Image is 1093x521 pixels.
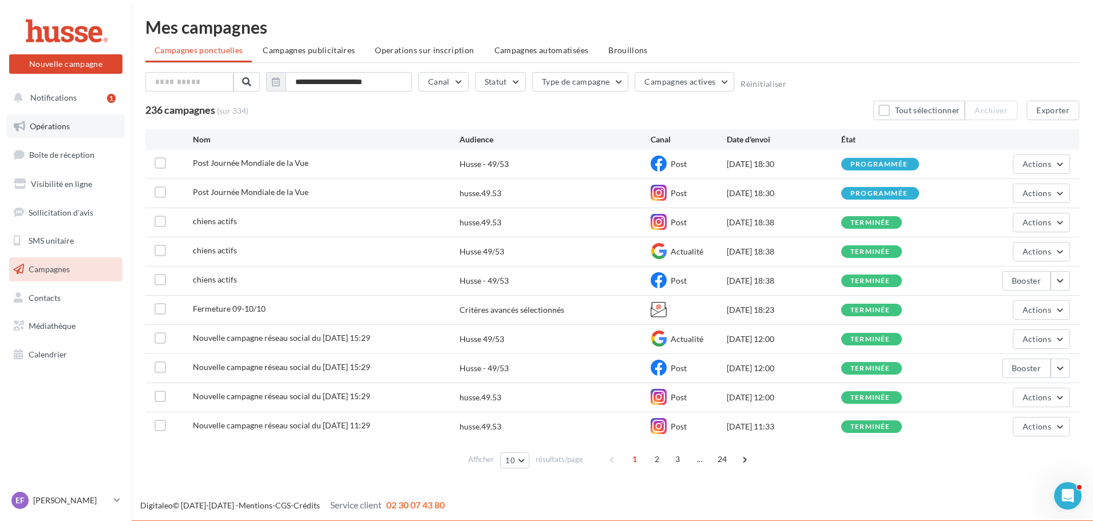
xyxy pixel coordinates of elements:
[727,392,841,403] div: [DATE] 12:00
[965,101,1017,120] button: Archiver
[727,158,841,170] div: [DATE] 18:30
[671,363,687,373] span: Post
[850,190,908,197] div: programmée
[193,275,237,284] span: chiens actifs
[30,121,70,131] span: Opérations
[217,105,248,117] span: (sur 334)
[468,454,494,465] span: Afficher
[671,276,687,285] span: Post
[193,391,370,401] span: Nouvelle campagne réseau social du 03-10-2025 15:29
[460,188,501,199] div: husse.49.53
[668,450,687,468] span: 3
[29,349,67,359] span: Calendrier
[671,217,687,227] span: Post
[193,158,308,168] span: Post Journée Mondiale de la Vue
[873,101,965,120] button: Tout sélectionner
[29,264,70,274] span: Campagnes
[9,54,122,74] button: Nouvelle campagne
[608,45,648,55] span: Brouillons
[29,207,93,217] span: Sollicitation d'avis
[239,500,272,510] a: Mentions
[375,45,474,55] span: Operations sur inscription
[193,134,460,145] div: Nom
[850,394,890,401] div: terminée
[193,216,237,226] span: chiens actifs
[644,77,715,86] span: Campagnes actives
[31,179,92,189] span: Visibilité en ligne
[505,456,515,465] span: 10
[7,142,125,167] a: Boîte de réception
[29,293,61,303] span: Contacts
[386,499,445,510] span: 02 30 07 43 80
[713,450,732,468] span: 24
[671,392,687,402] span: Post
[494,45,589,55] span: Campagnes automatisées
[850,423,890,431] div: terminée
[460,246,504,257] div: Husse 49/53
[850,365,890,372] div: terminée
[460,217,501,228] div: husse.49.53
[727,421,841,432] div: [DATE] 11:33
[1013,154,1070,174] button: Actions
[1002,271,1051,291] button: Booster
[145,104,215,116] span: 236 campagnes
[460,134,650,145] div: Audience
[1023,392,1051,402] span: Actions
[9,490,122,511] a: EF [PERSON_NAME]
[263,45,355,55] span: Campagnes publicitaires
[7,86,120,110] button: Notifications 1
[727,363,841,374] div: [DATE] 12:00
[671,246,703,256] span: Actualité
[7,257,125,281] a: Campagnes
[727,246,841,257] div: [DATE] 18:38
[727,217,841,228] div: [DATE] 18:38
[7,201,125,225] a: Sollicitation d'avis
[145,18,1079,35] div: Mes campagnes
[850,161,908,168] div: programmée
[1013,300,1070,320] button: Actions
[740,79,786,89] button: Réinitialiser
[1002,359,1051,378] button: Booster
[1013,417,1070,436] button: Actions
[193,420,370,430] span: Nouvelle campagne réseau social du 05-10-2025 11:29
[193,187,308,197] span: Post Journée Mondiale de la Vue
[1023,305,1051,315] span: Actions
[29,236,74,245] span: SMS unitaire
[671,188,687,198] span: Post
[193,245,237,255] span: chiens actifs
[7,172,125,196] a: Visibilité en ligne
[7,343,125,367] a: Calendrier
[475,72,526,92] button: Statut
[1023,217,1051,227] span: Actions
[727,134,841,145] div: Date d'envoi
[648,450,666,468] span: 2
[460,363,509,374] div: Husse - 49/53
[1023,421,1051,431] span: Actions
[850,248,890,256] div: terminée
[294,500,320,510] a: Crédits
[7,229,125,253] a: SMS unitaire
[1023,188,1051,198] span: Actions
[850,336,890,343] div: terminée
[1054,482,1082,510] iframe: Intercom live chat
[460,421,501,432] div: husse.49.53
[418,72,469,92] button: Canal
[107,94,116,103] div: 1
[727,333,841,345] div: [DATE] 12:00
[500,452,529,468] button: 10
[671,421,687,431] span: Post
[850,219,890,226] div: terminée
[460,304,650,316] div: Critères avancés sélectionnés
[1023,159,1051,169] span: Actions
[7,114,125,138] a: Opérations
[727,188,841,199] div: [DATE] 18:30
[193,304,266,313] span: Fermeture 09-10/10
[691,450,709,468] span: ...
[30,93,77,102] span: Notifications
[841,134,956,145] div: État
[275,500,291,510] a: CGS
[635,72,734,92] button: Campagnes actives
[671,159,687,169] span: Post
[1013,242,1070,261] button: Actions
[850,307,890,314] div: terminée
